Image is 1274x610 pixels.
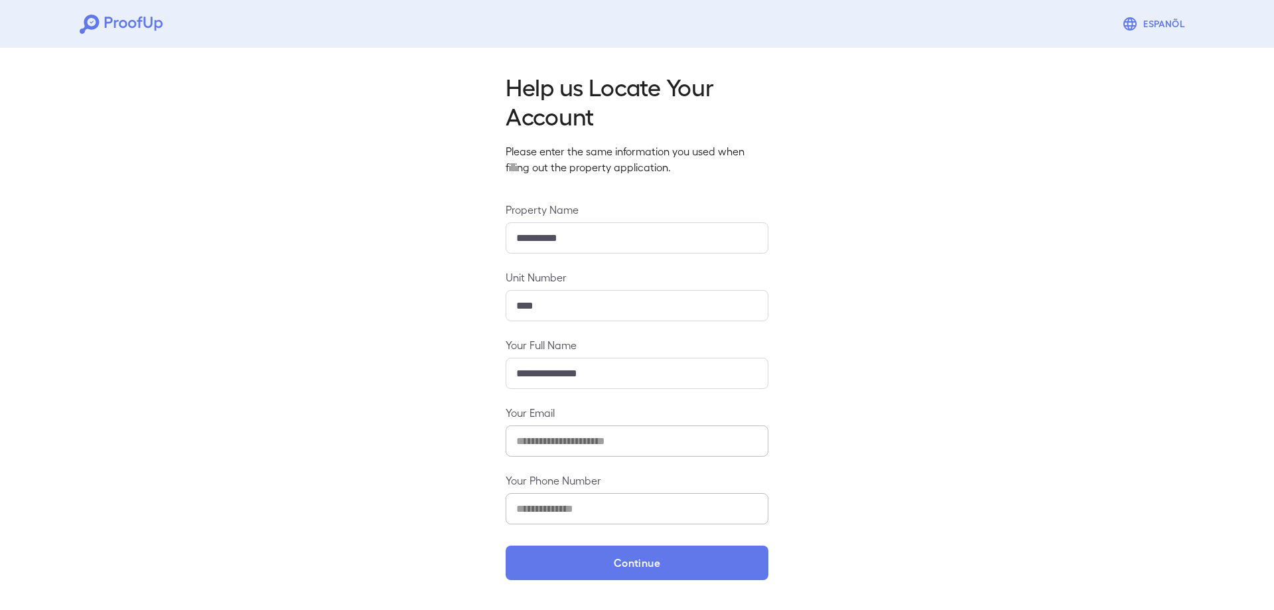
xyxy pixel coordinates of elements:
button: Continue [506,546,768,580]
label: Property Name [506,202,768,217]
label: Your Email [506,405,768,420]
label: Your Phone Number [506,473,768,488]
label: Unit Number [506,269,768,285]
button: Espanõl [1117,11,1194,37]
h2: Help us Locate Your Account [506,72,768,130]
p: Please enter the same information you used when filling out the property application. [506,143,768,175]
label: Your Full Name [506,337,768,352]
